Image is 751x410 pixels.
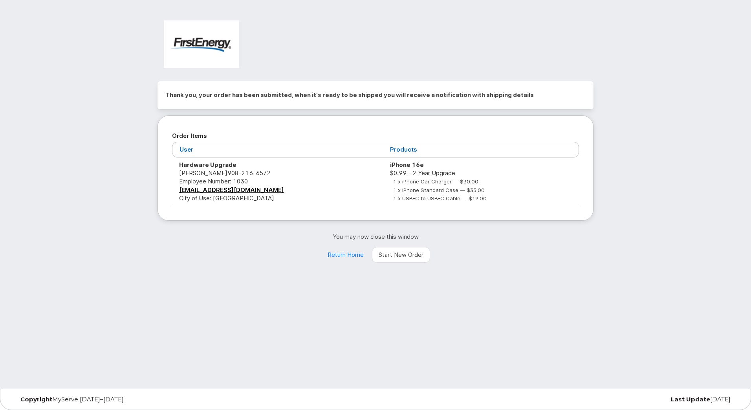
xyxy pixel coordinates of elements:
[179,186,284,194] a: [EMAIL_ADDRESS][DOMAIN_NAME]
[393,178,478,185] small: 1 x iPhone Car Charger — $30.00
[253,169,271,177] span: 6572
[321,247,370,263] a: Return Home
[393,187,485,193] small: 1 x iPhone Standard Case — $35.00
[227,169,271,177] span: 908
[165,89,586,101] h2: Thank you, your order has been submitted, when it's ready to be shipped you will receive a notifi...
[372,247,430,263] a: Start New Order
[383,157,579,206] td: $0.99 - 2 Year Upgrade
[172,130,579,142] h2: Order Items
[158,232,593,241] p: You may now close this window
[164,20,239,68] img: FirstEnergy Corp
[179,161,236,168] strong: Hardware Upgrade
[671,395,710,403] strong: Last Update
[383,142,579,157] th: Products
[390,161,424,168] strong: iPhone 16e
[172,157,383,206] td: [PERSON_NAME] City of Use: [GEOGRAPHIC_DATA]
[172,142,383,157] th: User
[15,396,255,403] div: MyServe [DATE]–[DATE]
[496,396,736,403] div: [DATE]
[393,195,487,201] small: 1 x USB-C to USB-C Cable — $19.00
[20,395,52,403] strong: Copyright
[179,178,248,185] span: Employee Number: 1030
[238,169,253,177] span: 216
